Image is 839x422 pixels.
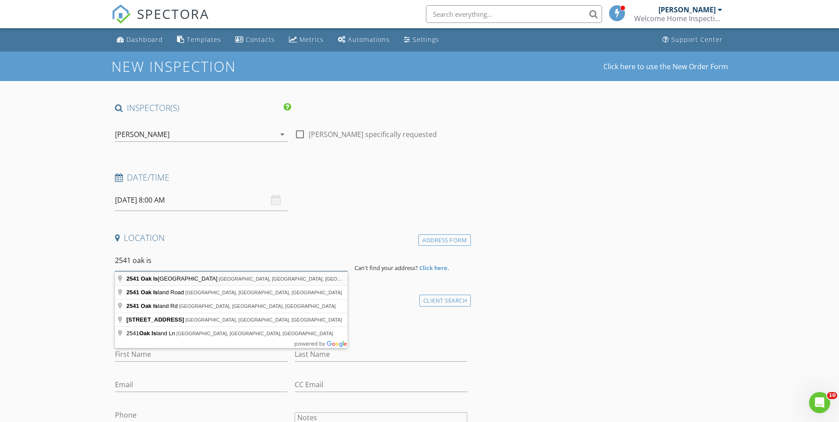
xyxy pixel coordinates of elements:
div: Support Center [671,35,723,44]
div: Welcome Home Inspections, LLC [634,14,722,23]
label: [PERSON_NAME] specifically requested [309,130,437,139]
span: [GEOGRAPHIC_DATA], [GEOGRAPHIC_DATA], [GEOGRAPHIC_DATA] [219,276,376,281]
span: [STREET_ADDRESS] [126,316,184,323]
iframe: Intercom live chat [809,392,830,413]
strong: Click here. [419,264,449,272]
div: Settings [413,35,439,44]
div: Templates [187,35,221,44]
span: [GEOGRAPHIC_DATA], [GEOGRAPHIC_DATA], [GEOGRAPHIC_DATA] [177,331,333,336]
span: [GEOGRAPHIC_DATA], [GEOGRAPHIC_DATA], [GEOGRAPHIC_DATA] [185,317,342,322]
a: Click here to use the New Order Form [603,63,728,70]
div: Metrics [299,35,324,44]
span: 2541 land Ln [126,330,177,337]
img: The Best Home Inspection Software - Spectora [111,4,131,24]
span: [GEOGRAPHIC_DATA], [GEOGRAPHIC_DATA], [GEOGRAPHIC_DATA] [185,290,342,295]
a: Templates [174,32,225,48]
div: Automations [348,35,390,44]
a: Contacts [232,32,278,48]
input: Search everything... [426,5,602,23]
span: Can't find your address? [355,264,418,272]
div: Address Form [418,234,471,246]
input: Address Search [115,250,347,271]
div: Contacts [246,35,275,44]
span: SPECTORA [137,4,209,23]
h4: Date/Time [115,172,468,183]
h4: INSPECTOR(S) [115,102,291,114]
span: land Road [126,289,185,296]
h4: Location [115,232,468,244]
div: Dashboard [126,35,163,44]
input: Select date [115,189,288,211]
a: Metrics [285,32,327,48]
h1: New Inspection [111,59,307,74]
span: Oak Is [139,330,156,337]
a: Support Center [659,32,726,48]
span: 2541 [126,275,139,282]
span: Oak Is [141,275,158,282]
div: Client Search [419,295,471,307]
i: arrow_drop_down [277,129,288,140]
span: land Rd [126,303,179,309]
a: Dashboard [113,32,166,48]
div: [PERSON_NAME] [658,5,716,14]
a: Automations (Basic) [334,32,393,48]
span: 2541 Oak Is [126,303,158,309]
a: Settings [400,32,443,48]
span: 10 [827,392,837,399]
span: [GEOGRAPHIC_DATA] [126,275,219,282]
div: [PERSON_NAME] [115,130,170,138]
span: 2541 Oak Is [126,289,158,296]
a: SPECTORA [111,12,209,30]
span: [GEOGRAPHIC_DATA], [GEOGRAPHIC_DATA], [GEOGRAPHIC_DATA] [179,304,336,309]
